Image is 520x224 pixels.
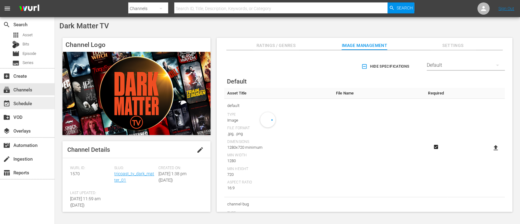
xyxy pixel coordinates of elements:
span: Schedule [3,100,10,107]
span: [DATE] 1:38 pm ([DATE]) [158,171,186,183]
div: Bits [12,41,19,48]
span: VOD [3,114,10,121]
div: Dimensions [227,140,330,144]
span: Settings [430,42,476,49]
th: Required [425,88,447,99]
th: File Name [333,88,425,99]
a: tricoast_tv_dark_matter_01 [114,171,154,183]
a: Sign Out [498,6,514,11]
span: menu [4,5,11,12]
div: 16:9 [227,185,330,191]
span: Asset [23,32,33,38]
span: Dark Matter TV [59,22,109,30]
span: Hide Specifications [363,63,409,70]
span: [DATE] 11:59 am ([DATE]) [70,196,101,208]
span: Channel Details [67,146,110,153]
span: Image Management [341,42,387,49]
span: Search [396,2,412,13]
svg: Required [432,144,440,150]
span: Slug: [114,166,155,171]
span: Episode [23,51,36,57]
span: Overlays [3,127,10,135]
img: ans4CAIJ8jUAAAAAAAAAAAAAAAAAAAAAAAAgQb4GAAAAAAAAAAAAAAAAAAAAAAAAJMjXAAAAAAAAAAAAAAAAAAAAAAAAgAT5G... [15,2,44,16]
span: default [227,102,330,110]
div: 720 [227,172,330,178]
h4: Channel Logo [62,38,210,52]
span: Series [12,59,19,67]
div: Image [227,117,330,123]
span: Created On: [158,166,200,171]
span: Last Updated: [70,191,111,196]
th: Asset Title [224,88,333,99]
div: Min Width [227,153,330,158]
span: edit [196,146,204,154]
span: Default [227,78,247,85]
span: Asset [12,31,19,39]
div: .jpg, .png [227,131,330,137]
div: Default [427,57,505,74]
button: Hide Specifications [360,58,412,75]
span: channel-bug [227,200,330,208]
span: Channels [3,86,10,94]
button: edit [193,143,207,157]
div: 1280x720 minimum [227,144,330,151]
span: Episode [12,50,19,57]
span: Ingestion [3,155,10,163]
span: Ratings / Genres [253,42,299,49]
span: Reports [3,169,10,176]
span: Create [3,73,10,80]
div: 1280 [227,158,330,164]
div: Aspect Ratio [227,180,330,185]
img: Dark Matter TV [62,52,210,135]
span: Bits [23,41,29,47]
span: Wurl ID: [70,166,111,171]
div: File Format [227,126,330,131]
span: Series [23,60,34,66]
div: Min Height [227,167,330,172]
span: Automation [3,142,10,149]
div: Type [227,112,330,117]
button: Search [387,2,414,13]
span: 1570 [70,171,80,176]
div: Type [227,211,330,216]
span: Search [3,21,10,28]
